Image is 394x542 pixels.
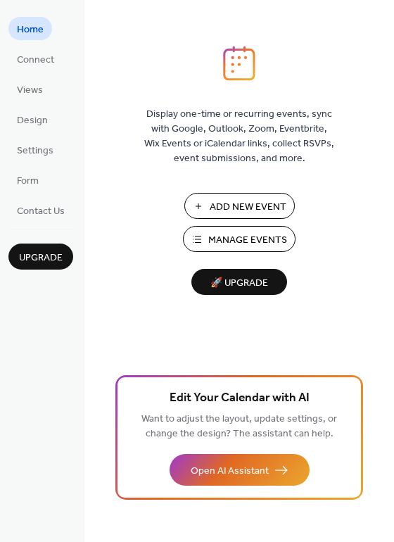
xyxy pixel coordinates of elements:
[8,108,56,131] a: Design
[200,274,279,293] span: 🚀 Upgrade
[191,269,287,295] button: 🚀 Upgrade
[8,138,62,161] a: Settings
[170,454,310,486] button: Open AI Assistant
[17,53,54,68] span: Connect
[183,226,295,252] button: Manage Events
[8,77,51,101] a: Views
[170,389,310,408] span: Edit Your Calendar with AI
[184,193,295,219] button: Add New Event
[17,174,39,189] span: Form
[19,251,63,265] span: Upgrade
[8,198,73,222] a: Contact Us
[144,107,334,166] span: Display one-time or recurring events, sync with Google, Outlook, Zoom, Eventbrite, Wix Events or ...
[8,17,52,40] a: Home
[17,204,65,219] span: Contact Us
[8,244,73,270] button: Upgrade
[210,200,286,215] span: Add New Event
[223,46,255,81] img: logo_icon.svg
[17,83,43,98] span: Views
[8,168,47,191] a: Form
[17,23,44,37] span: Home
[17,144,53,158] span: Settings
[208,233,287,248] span: Manage Events
[8,47,63,70] a: Connect
[17,113,48,128] span: Design
[141,410,337,443] span: Want to adjust the layout, update settings, or change the design? The assistant can help.
[191,464,269,479] span: Open AI Assistant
